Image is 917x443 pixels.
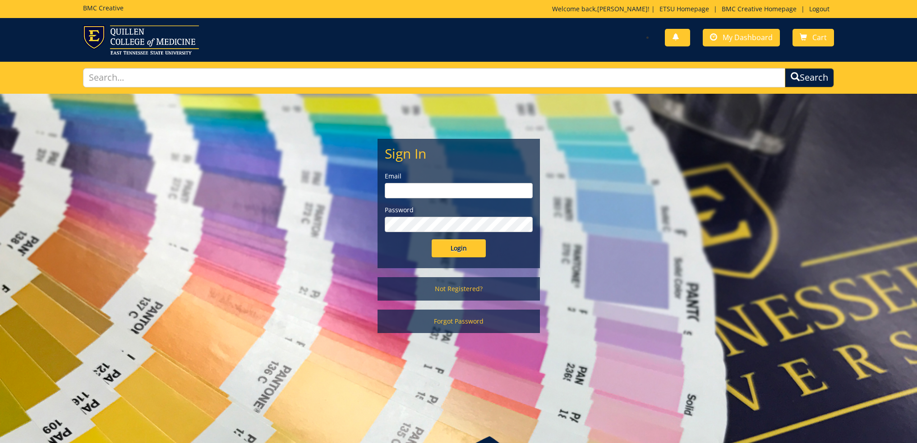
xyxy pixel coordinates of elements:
[385,172,533,181] label: Email
[378,277,540,301] a: Not Registered?
[83,68,785,87] input: Search...
[552,5,834,14] p: Welcome back, ! | | |
[717,5,801,13] a: BMC Creative Homepage
[432,239,486,257] input: Login
[385,206,533,215] label: Password
[378,310,540,333] a: Forgot Password
[812,32,827,42] span: Cart
[83,25,199,55] img: ETSU logo
[793,29,834,46] a: Cart
[805,5,834,13] a: Logout
[385,146,533,161] h2: Sign In
[785,68,834,87] button: Search
[703,29,780,46] a: My Dashboard
[655,5,714,13] a: ETSU Homepage
[597,5,648,13] a: [PERSON_NAME]
[723,32,773,42] span: My Dashboard
[83,5,124,11] h5: BMC Creative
